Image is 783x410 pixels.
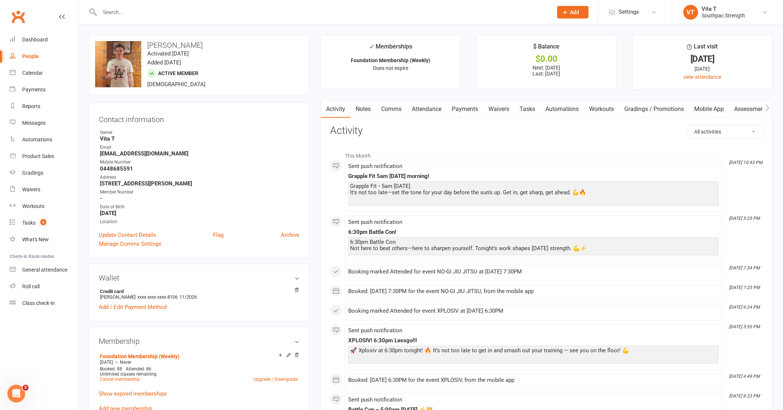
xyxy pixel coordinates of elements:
span: [DEMOGRAPHIC_DATA] [147,81,205,88]
a: Manage Comms Settings [99,239,161,248]
a: Comms [376,101,407,118]
div: Booked: [DATE] 7:30PM for the event NO-GI JIU JITSU, from the mobile app [348,288,719,295]
h3: [PERSON_NAME] [95,41,303,49]
strong: - [100,195,299,202]
a: Gradings / Promotions [619,101,689,118]
a: What's New [10,231,78,248]
div: $0.00 [484,55,610,63]
a: Show expired memberships [99,390,167,397]
a: Workouts [10,198,78,215]
a: Tasks 6 [10,215,78,231]
a: Waivers [10,181,78,198]
div: Automations [22,137,52,142]
time: Activated [DATE] [147,50,189,57]
div: Booked: [DATE] 6:30PM for the event XPLOSIV, from the mobile app [348,377,719,383]
div: — [98,359,299,365]
div: Mobile Number [100,159,299,166]
a: Workouts [584,101,619,118]
h3: Activity [330,125,763,137]
li: This Month [330,148,763,160]
a: Roll call [10,278,78,295]
a: Payments [447,101,483,118]
span: Does not expire [373,65,408,71]
a: Messages [10,115,78,131]
strong: Foundation Membership (Weekly) [351,57,430,63]
time: Added [DATE] [147,59,181,66]
div: Member Number [100,189,299,196]
span: Sent push notification [348,327,402,334]
a: Archive [281,231,299,239]
div: XPLOSIV! 6:30pm Lessgo!!! [348,337,719,344]
div: [DATE] [639,55,766,63]
span: Never [120,360,131,365]
div: Calendar [22,70,43,76]
a: Gradings [10,165,78,181]
a: Product Sales [10,148,78,165]
div: VT [683,5,698,20]
a: Attendance [407,101,447,118]
p: Next: [DATE] Last: [DATE] [484,65,610,77]
i: [DATE] 5:25 PM [729,216,760,221]
span: Unlimited classes remaining [100,372,157,377]
span: Attended: 86 [126,366,151,372]
span: 6 [40,219,46,225]
a: Assessments [729,101,774,118]
iframe: Intercom live chat [7,385,25,403]
a: Upgrade / Downgrade [253,377,298,382]
a: Cancel membership [100,377,140,382]
li: [PERSON_NAME] [99,288,299,301]
a: People [10,48,78,65]
i: ✓ [369,43,374,50]
span: Active member [158,70,198,76]
a: Mobile App [689,101,729,118]
span: 11/2026 [179,294,197,300]
div: Dashboard [22,37,48,43]
div: Booking marked Attended for event XPLOSIV at [DATE] 6:30PM [348,308,719,314]
span: Booked: 88 [100,366,122,372]
h3: Membership [99,337,299,345]
div: Grapple Fit • 5am [DATE] It’s not too late—set the tone for your day before the sun’s up. Get in,... [350,183,717,202]
span: Settings [619,4,639,20]
strong: [EMAIL_ADDRESS][DOMAIN_NAME] [100,150,299,157]
div: Class check-in [22,300,55,306]
div: Workouts [22,203,44,209]
strong: Vita T [100,135,299,142]
a: Calendar [10,65,78,81]
h3: Wallet [99,274,299,282]
div: Tasks [22,220,36,226]
div: Location [100,218,299,225]
a: Flag [213,231,224,239]
a: Foundation Membership (Weekly) [100,353,179,359]
span: 5 [23,385,28,391]
h3: Contact information [99,112,299,124]
div: Reports [22,103,40,109]
img: image1744620966.png [95,41,141,87]
input: Search... [98,7,548,17]
div: Roll call [22,283,40,289]
a: Notes [350,101,376,118]
i: [DATE] 5:55 PM [729,324,760,329]
button: Add [557,6,589,19]
div: Date of Birth [100,204,299,211]
div: Owner [100,129,299,136]
div: 6:30pm Battle Con! [348,229,719,235]
span: Add [570,9,579,15]
div: General attendance [22,267,67,273]
div: 🚀 Xplosiv at 6:30pm tonight! 🔥 It’s not too late to get in and smash out your training — see you ... [350,347,717,360]
a: Waivers [483,101,514,118]
a: Automations [540,101,584,118]
div: [DATE] [639,65,766,73]
div: Payments [22,87,46,93]
a: Payments [10,81,78,98]
div: Last visit [687,42,718,55]
strong: Credit card [100,289,296,294]
div: Grapple Fit 5am [DATE] morning! [348,173,719,179]
a: Tasks [514,101,540,118]
a: General attendance kiosk mode [10,262,78,278]
strong: [STREET_ADDRESS][PERSON_NAME] [100,180,299,187]
span: xxxx xxxx xxxx 8106 [137,294,178,300]
strong: 0448685591 [100,165,299,172]
i: [DATE] 10:43 PM [729,160,763,165]
i: [DATE] 7:25 PM [729,285,760,290]
div: Messages [22,120,46,126]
